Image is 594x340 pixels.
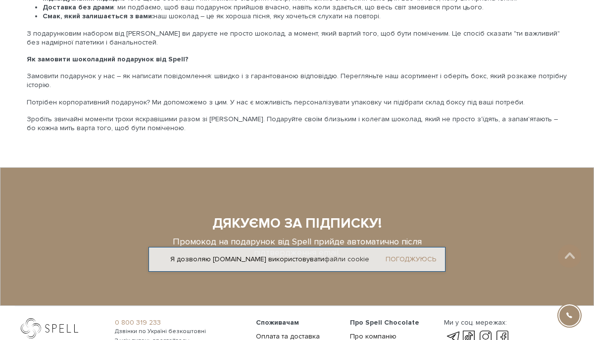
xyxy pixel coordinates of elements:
[149,255,445,264] div: Я дозволяю [DOMAIN_NAME] використовувати
[27,72,567,90] p: Замовити подарунок у нас – як написати повідомлення: швидко і з гарантованою відповіддю. Переглян...
[256,318,299,327] span: Споживачам
[444,318,509,327] div: Ми у соц. мережах:
[27,55,189,63] b: Як замовити шоколадний подарунок від Spell?
[43,12,567,21] li: наш шоколад – це як хороша пісня, яку хочеться слухати на повторі.
[27,29,567,47] p: З подарунковим набором від [PERSON_NAME] ви даруєте не просто шоколад, а момент, який вартий того...
[43,12,153,20] b: Смак, який залишається з вами:
[43,3,567,12] li: : ми подбаємо, щоб ваш подарунок прийшов вчасно, навіть коли здається, що весь світ змовився прот...
[27,98,567,107] p: Потрібен корпоративний подарунок? Ми допоможемо з цим. У нас є можливість персоналізувати упаковк...
[115,327,244,336] span: Дзвінки по Україні безкоштовні
[27,115,567,133] p: Зробіть звичайні моменти трохи яскравішими разом зі [PERSON_NAME]. Подаруйте своїм близьким і кол...
[350,318,419,327] span: Про Spell Chocolate
[386,255,436,264] a: Погоджуюсь
[43,3,114,11] b: Доставка без драми
[324,255,369,263] a: файли cookie
[115,318,244,327] a: 0 800 319 233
